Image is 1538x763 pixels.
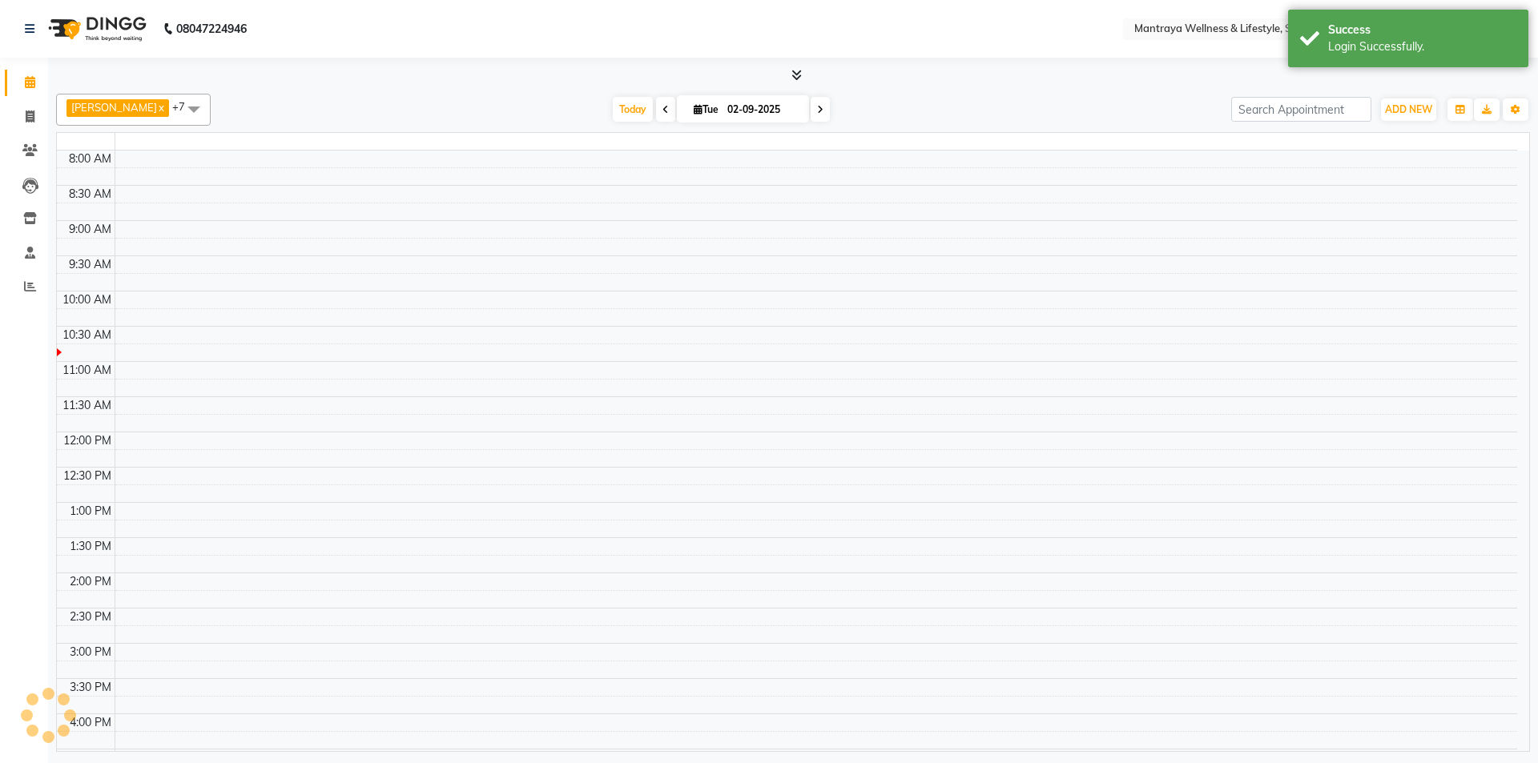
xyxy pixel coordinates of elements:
div: 12:30 PM [60,468,115,484]
div: 1:30 PM [66,538,115,555]
div: 8:00 AM [66,151,115,167]
div: 2:00 PM [66,573,115,590]
div: 12:00 PM [60,432,115,449]
div: 3:00 PM [66,644,115,661]
span: ADD NEW [1385,103,1432,115]
span: Tue [690,103,723,115]
a: x [157,101,164,114]
div: 9:30 AM [66,256,115,273]
div: 11:00 AM [59,362,115,379]
div: 4:00 PM [66,714,115,731]
div: 11:30 AM [59,397,115,414]
div: 3:30 PM [66,679,115,696]
div: 9:00 AM [66,221,115,238]
div: Success [1328,22,1516,38]
div: 10:30 AM [59,327,115,343]
span: +7 [172,100,197,113]
div: 10:00 AM [59,291,115,308]
span: [PERSON_NAME] [71,101,157,114]
div: 8:30 AM [66,186,115,203]
img: logo [41,6,151,51]
div: Login Successfully. [1328,38,1516,55]
div: 2:30 PM [66,608,115,625]
button: ADD NEW [1381,98,1436,121]
div: 1:00 PM [66,503,115,520]
input: 2025-09-02 [723,98,803,122]
b: 08047224946 [176,6,247,51]
input: Search Appointment [1231,97,1371,122]
span: Today [613,97,653,122]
